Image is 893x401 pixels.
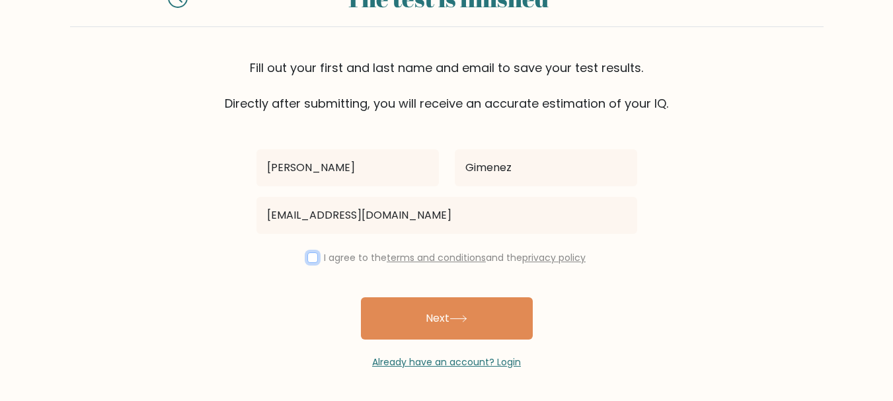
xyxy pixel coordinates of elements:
label: I agree to the and the [324,251,586,264]
input: Email [256,197,637,234]
a: Already have an account? Login [372,355,521,369]
input: Last name [455,149,637,186]
a: privacy policy [522,251,586,264]
a: terms and conditions [387,251,486,264]
button: Next [361,297,533,340]
div: Fill out your first and last name and email to save your test results. Directly after submitting,... [70,59,824,112]
input: First name [256,149,439,186]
